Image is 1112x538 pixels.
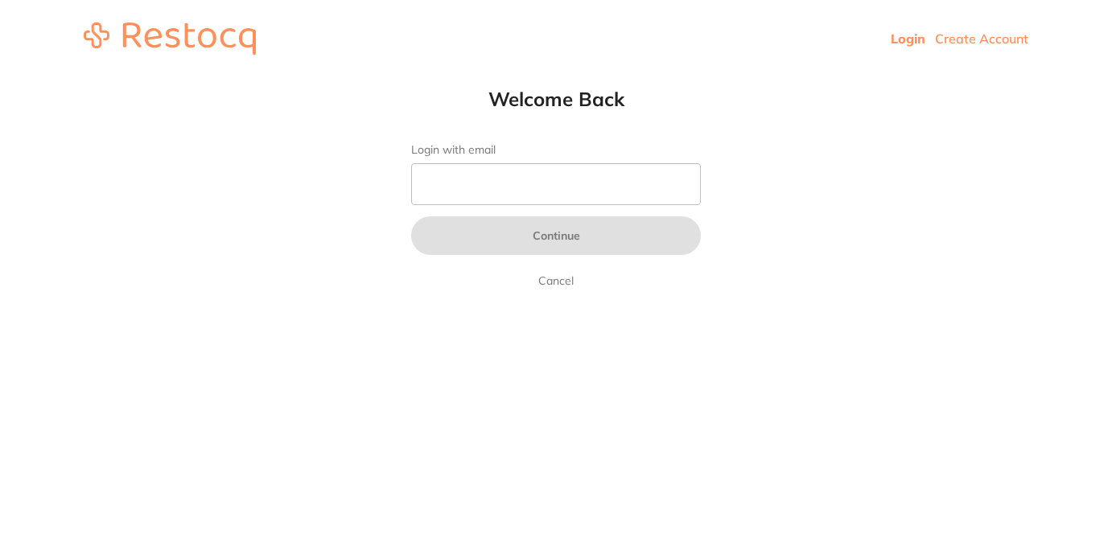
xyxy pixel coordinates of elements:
h1: Welcome Back [379,87,733,111]
img: restocq_logo.svg [84,23,256,55]
a: Cancel [535,271,577,290]
a: Login [891,31,925,47]
a: Create Account [935,31,1028,47]
label: Login with email [411,143,701,157]
button: Continue [411,216,701,255]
